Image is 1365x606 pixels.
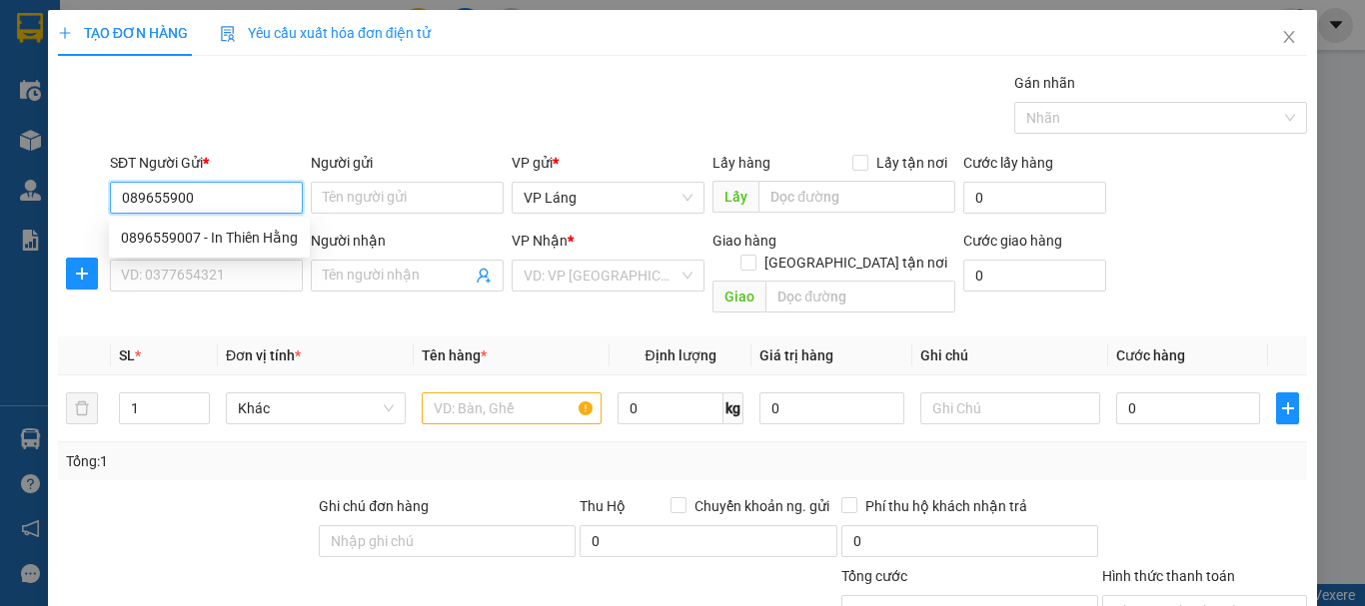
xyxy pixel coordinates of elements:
[110,152,303,174] div: SĐT Người Gửi
[645,347,715,363] span: Định lượng
[1014,75,1075,91] label: Gán nhãn
[759,347,833,363] span: Giá trị hàng
[765,281,955,312] input: Dọc đường
[121,227,298,249] div: 0896559007 - In Thiên Hằng
[912,336,1108,375] th: Ghi chú
[759,392,903,424] input: 0
[238,393,394,423] span: Khác
[119,347,135,363] span: SL
[66,392,98,424] button: delete
[1116,347,1185,363] span: Cước hàng
[686,495,837,517] span: Chuyển khoản ng. gửi
[1281,29,1297,45] span: close
[712,155,770,171] span: Lấy hàng
[524,183,692,213] span: VP Láng
[963,155,1053,171] label: Cước lấy hàng
[512,233,568,249] span: VP Nhận
[67,266,97,282] span: plus
[712,233,776,249] span: Giao hàng
[422,392,602,424] input: VD: Bàn, Ghế
[868,152,955,174] span: Lấy tận nơi
[1261,10,1317,66] button: Close
[712,281,765,312] span: Giao
[963,233,1062,249] label: Cước giao hàng
[311,152,504,174] div: Người gửi
[1102,568,1235,584] label: Hình thức thanh toán
[756,252,955,274] span: [GEOGRAPHIC_DATA] tận nơi
[712,181,758,213] span: Lấy
[580,498,626,514] span: Thu Hộ
[857,495,1035,517] span: Phí thu hộ khách nhận trả
[319,498,429,514] label: Ghi chú đơn hàng
[512,152,704,174] div: VP gửi
[476,268,492,284] span: user-add
[963,260,1106,292] input: Cước giao hàng
[758,181,955,213] input: Dọc đường
[58,25,188,41] span: TẠO ĐƠN HÀNG
[1277,400,1298,416] span: plus
[311,230,504,252] div: Người nhận
[422,347,487,363] span: Tên hàng
[319,525,576,557] input: Ghi chú đơn hàng
[841,568,907,584] span: Tổng cước
[58,26,72,40] span: plus
[723,392,743,424] span: kg
[220,26,236,42] img: icon
[1276,392,1299,424] button: plus
[66,258,98,290] button: plus
[963,182,1106,214] input: Cước lấy hàng
[109,222,310,254] div: 0896559007 - In Thiên Hằng
[220,25,431,41] span: Yêu cầu xuất hóa đơn điện tử
[66,450,529,472] div: Tổng: 1
[226,347,301,363] span: Đơn vị tính
[920,392,1100,424] input: Ghi Chú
